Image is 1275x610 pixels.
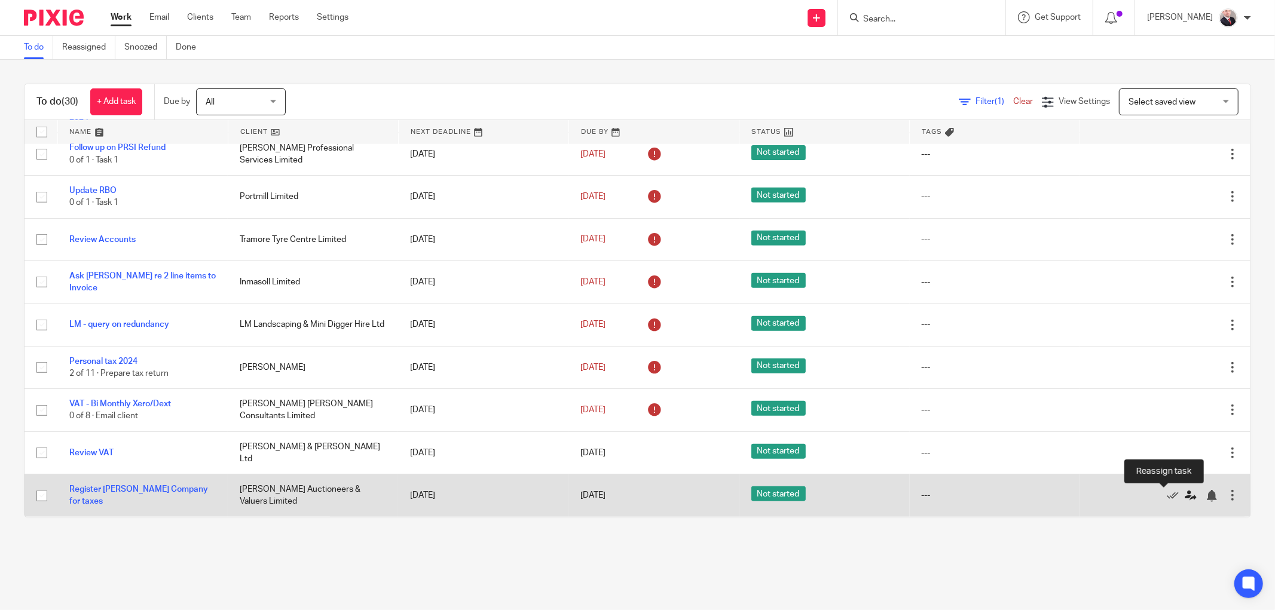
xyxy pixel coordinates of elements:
p: [PERSON_NAME] [1147,11,1213,23]
img: ComerfordFoley-30PS%20-%20Ger%201.jpg [1219,8,1238,27]
a: Review Accounts [69,235,136,244]
td: [PERSON_NAME] [228,346,398,388]
a: Email [149,11,169,23]
a: VAT - Bi Monthly Xero/Dext [69,400,171,408]
input: Search [862,14,970,25]
span: [DATE] [580,235,606,244]
p: Due by [164,96,190,108]
a: Work [111,11,132,23]
span: (30) [62,97,78,106]
td: Portmill Limited [228,176,398,218]
td: Inmasoll Limited [228,260,398,303]
a: Review VAT [69,449,114,457]
a: Settings [317,11,348,23]
a: Reassigned [62,36,115,59]
td: [PERSON_NAME] Auctioneers & Valuers Limited [228,474,398,517]
span: View Settings [1059,97,1110,106]
span: 0 of 1 · Task 1 [69,198,118,207]
span: 0 of 8 · Email client [69,412,138,421]
span: Not started [751,188,806,203]
div: --- [922,234,1068,246]
span: Not started [751,486,806,501]
div: --- [922,404,1068,416]
a: Mark as done [1167,489,1185,501]
span: Not started [751,444,806,459]
a: To do [24,36,53,59]
div: --- [922,361,1068,373]
a: Ask [PERSON_NAME] re 2 line items to Invoice [69,272,216,292]
span: Tags [922,128,942,135]
span: [DATE] [580,491,606,499]
td: [PERSON_NAME] [PERSON_NAME] Consultants Limited [228,389,398,431]
td: [DATE] [398,218,568,260]
div: --- [922,318,1068,330]
td: [DATE] [398,431,568,474]
a: LM - query on redundancy [69,320,169,329]
div: --- [922,148,1068,160]
td: [PERSON_NAME] Professional Services Limited [228,133,398,175]
span: [DATE] [580,449,606,457]
span: Not started [751,145,806,160]
span: 2 of 11 · Prepare tax return [69,369,169,378]
span: Get Support [1035,13,1081,22]
a: Done [176,36,205,59]
a: Team [231,11,251,23]
span: [DATE] [580,320,606,329]
span: [DATE] [580,150,606,158]
a: Clients [187,11,213,23]
span: Not started [751,231,806,246]
a: Follow up on PRSI Refund [69,143,166,152]
td: Tramore Tyre Centre Limited [228,218,398,260]
h1: To do [36,96,78,108]
td: [DATE] [398,260,568,303]
td: [DATE] [398,304,568,346]
span: Not started [751,316,806,331]
img: Pixie [24,10,84,26]
a: Register [PERSON_NAME] Company for taxes [69,485,208,505]
a: Update RBO [69,186,117,195]
span: Not started [751,273,806,288]
span: Not started [751,358,806,373]
span: [DATE] [580,278,606,286]
span: Select saved view [1129,98,1195,106]
div: --- [922,489,1068,501]
td: [DATE] [398,474,568,517]
span: [DATE] [580,192,606,201]
div: --- [922,447,1068,459]
td: LM Landscaping & Mini Digger Hire Ltd [228,304,398,346]
span: (1) [995,97,1004,106]
span: All [206,98,215,106]
td: [DATE] [398,176,568,218]
a: + Add task [90,88,142,115]
span: [DATE] [580,363,606,372]
a: Reports [269,11,299,23]
a: Personal tax 2024 [69,357,137,366]
a: Clear [1013,97,1033,106]
span: Filter [976,97,1013,106]
div: --- [922,191,1068,203]
span: [DATE] [580,406,606,414]
td: [PERSON_NAME] & [PERSON_NAME] Ltd [228,431,398,474]
td: [DATE] [398,389,568,431]
td: [DATE] [398,346,568,388]
a: Snoozed [124,36,167,59]
div: --- [922,276,1068,288]
span: 0 of 1 · Task 1 [69,156,118,164]
span: Not started [751,401,806,416]
td: [DATE] [398,133,568,175]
